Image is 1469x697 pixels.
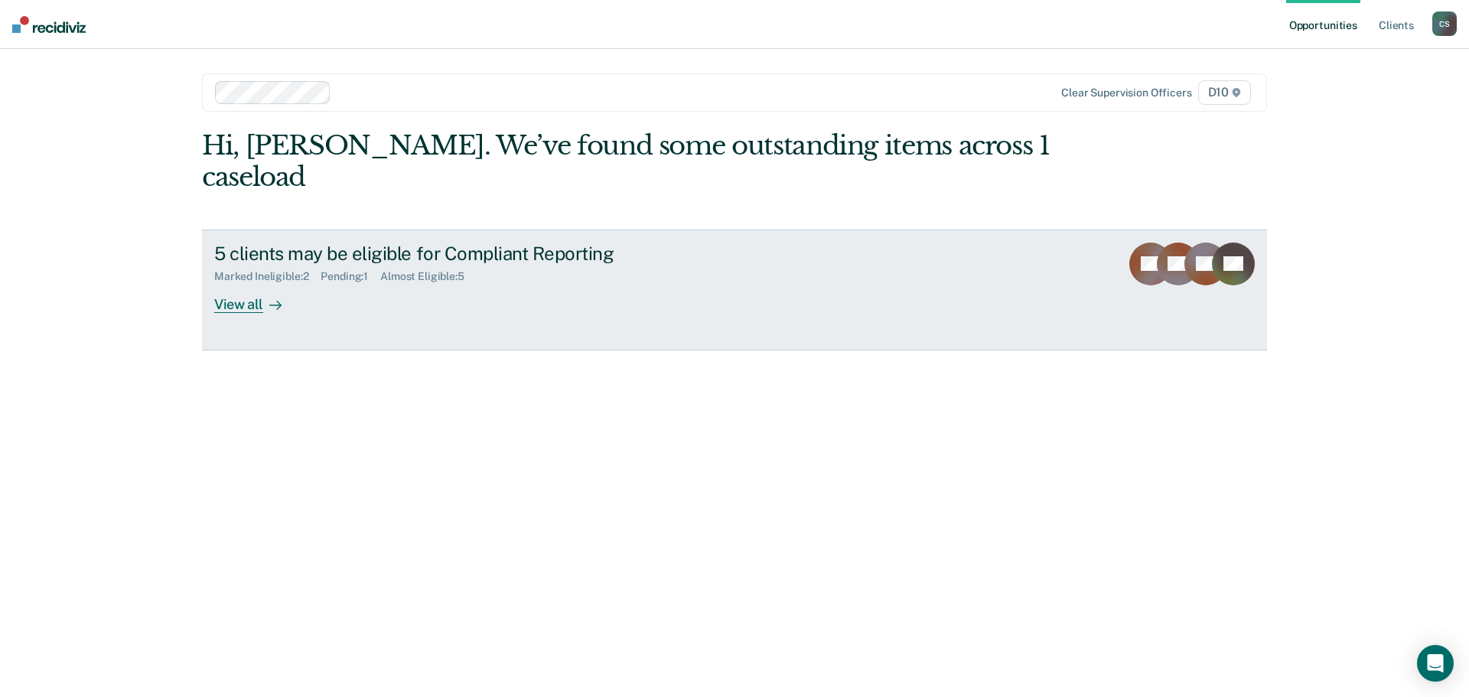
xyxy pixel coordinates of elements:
[214,243,751,265] div: 5 clients may be eligible for Compliant Reporting
[1432,11,1457,36] button: CS
[1432,11,1457,36] div: C S
[214,270,321,283] div: Marked Ineligible : 2
[202,130,1054,193] div: Hi, [PERSON_NAME]. We’ve found some outstanding items across 1 caseload
[1198,80,1251,105] span: D10
[202,230,1267,350] a: 5 clients may be eligible for Compliant ReportingMarked Ineligible:2Pending:1Almost Eligible:5Vie...
[321,270,380,283] div: Pending : 1
[1417,645,1454,682] div: Open Intercom Messenger
[1061,86,1191,99] div: Clear supervision officers
[214,283,300,313] div: View all
[12,16,86,33] img: Recidiviz
[380,270,477,283] div: Almost Eligible : 5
